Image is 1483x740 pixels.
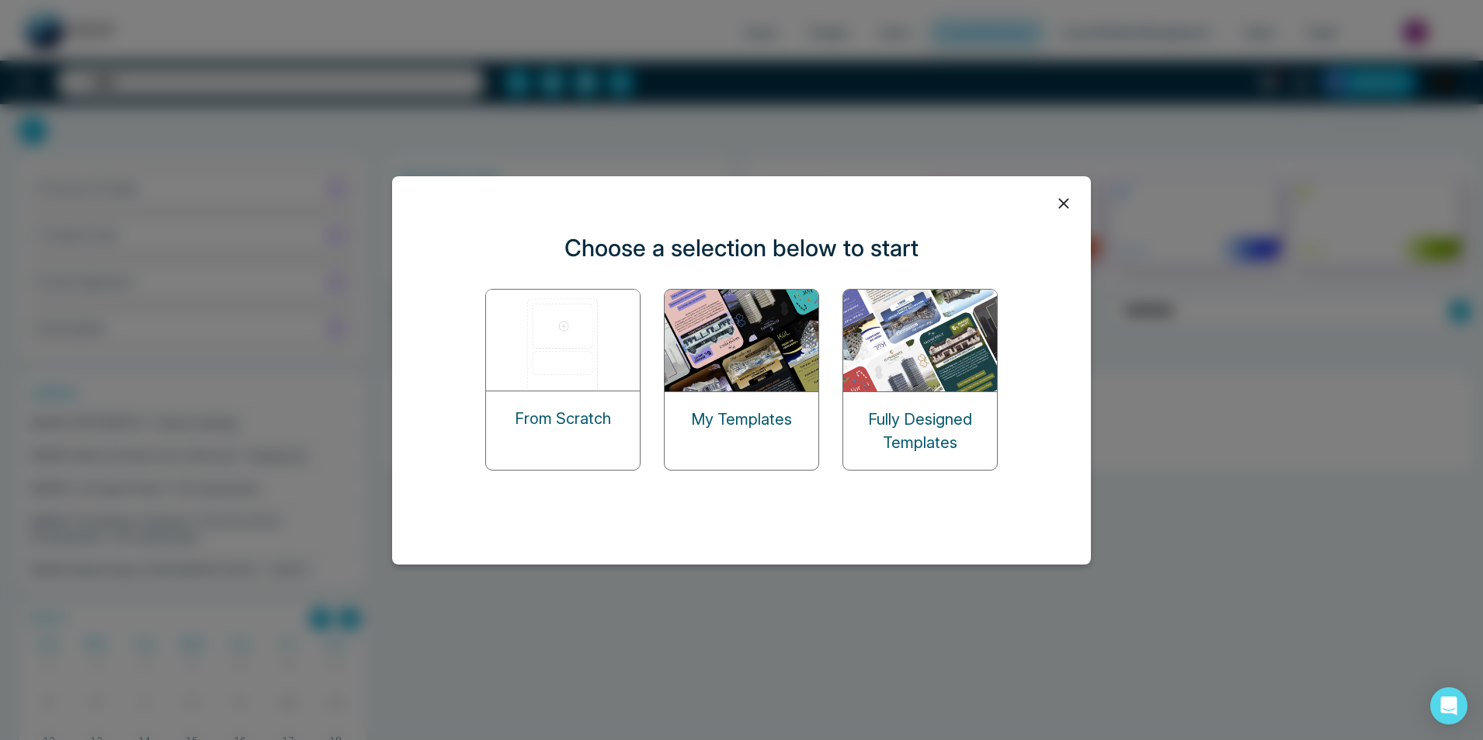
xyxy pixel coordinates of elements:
[486,290,641,391] img: start-from-scratch.png
[691,408,792,431] p: My Templates
[564,231,919,266] p: Choose a selection below to start
[843,290,999,391] img: designed-templates.png
[665,290,820,391] img: my-templates.png
[843,408,997,454] p: Fully Designed Templates
[1430,687,1467,724] div: Open Intercom Messenger
[515,407,611,430] p: From Scratch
